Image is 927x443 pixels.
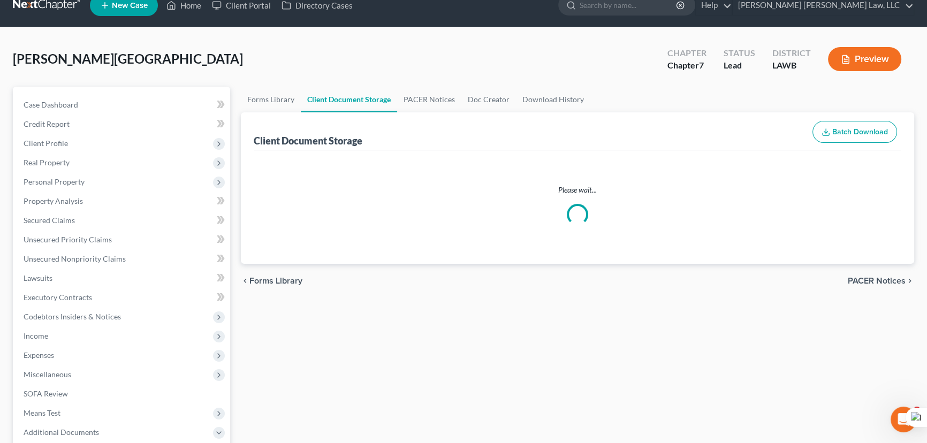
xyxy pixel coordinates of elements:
[24,312,121,321] span: Codebtors Insiders & Notices
[848,277,914,285] button: PACER Notices chevron_right
[15,288,230,307] a: Executory Contracts
[15,114,230,134] a: Credit Report
[24,389,68,398] span: SOFA Review
[24,100,78,109] span: Case Dashboard
[241,277,249,285] i: chevron_left
[24,119,70,128] span: Credit Report
[24,273,52,282] span: Lawsuits
[772,47,811,59] div: District
[241,87,301,112] a: Forms Library
[256,185,899,195] p: Please wait...
[772,59,811,72] div: LAWB
[913,407,921,415] span: 3
[15,269,230,288] a: Lawsuits
[891,407,916,432] iframe: Intercom live chat
[24,177,85,186] span: Personal Property
[24,216,75,225] span: Secured Claims
[699,60,704,70] span: 7
[254,134,362,147] div: Client Document Storage
[832,127,888,136] span: Batch Download
[15,249,230,269] a: Unsecured Nonpriority Claims
[667,47,706,59] div: Chapter
[13,51,243,66] span: [PERSON_NAME][GEOGRAPHIC_DATA]
[848,277,906,285] span: PACER Notices
[24,196,83,205] span: Property Analysis
[906,277,914,285] i: chevron_right
[15,211,230,230] a: Secured Claims
[24,235,112,244] span: Unsecured Priority Claims
[24,254,126,263] span: Unsecured Nonpriority Claims
[24,293,92,302] span: Executory Contracts
[112,2,148,10] span: New Case
[24,370,71,379] span: Miscellaneous
[397,87,461,112] a: PACER Notices
[249,277,302,285] span: Forms Library
[724,59,755,72] div: Lead
[15,384,230,403] a: SOFA Review
[24,139,68,148] span: Client Profile
[15,95,230,114] a: Case Dashboard
[24,350,54,360] span: Expenses
[15,192,230,211] a: Property Analysis
[24,427,99,437] span: Additional Documents
[301,87,397,112] a: Client Document Storage
[24,331,48,340] span: Income
[24,158,70,167] span: Real Property
[667,59,706,72] div: Chapter
[724,47,755,59] div: Status
[828,47,901,71] button: Preview
[461,87,516,112] a: Doc Creator
[15,230,230,249] a: Unsecured Priority Claims
[812,121,897,143] button: Batch Download
[241,277,302,285] button: chevron_left Forms Library
[516,87,590,112] a: Download History
[24,408,60,417] span: Means Test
